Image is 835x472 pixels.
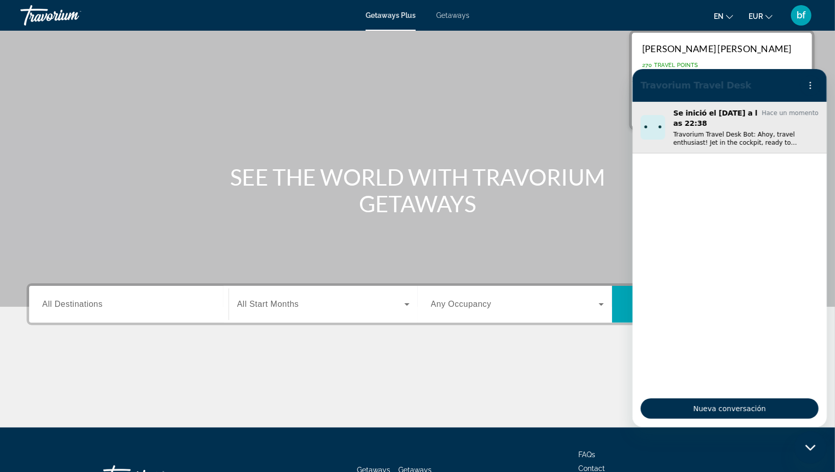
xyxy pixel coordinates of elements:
[714,9,733,24] button: Change language
[642,43,792,54] div: [PERSON_NAME] [PERSON_NAME]
[612,286,806,323] button: Search
[226,164,610,217] h1: SEE THE WORLD WITH TRAVORIUM GETAWAYS
[788,5,815,26] button: User Menu
[794,431,827,464] iframe: Botón para iniciar la ventana de mensajería, conversación en curso
[749,9,773,24] button: Change currency
[366,11,416,19] a: Getaways Plus
[797,10,806,20] span: bf
[431,300,492,308] span: Any Occupancy
[642,62,698,69] span: 270 Travel Points
[633,69,827,427] iframe: Ventana de mensajería
[436,11,469,19] a: Getaways
[714,12,724,20] span: en
[20,2,123,29] a: Travorium
[29,286,806,323] div: Search widget
[42,300,103,308] span: All Destinations
[579,451,596,459] a: FAQs
[749,12,763,20] span: EUR
[237,300,299,308] span: All Start Months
